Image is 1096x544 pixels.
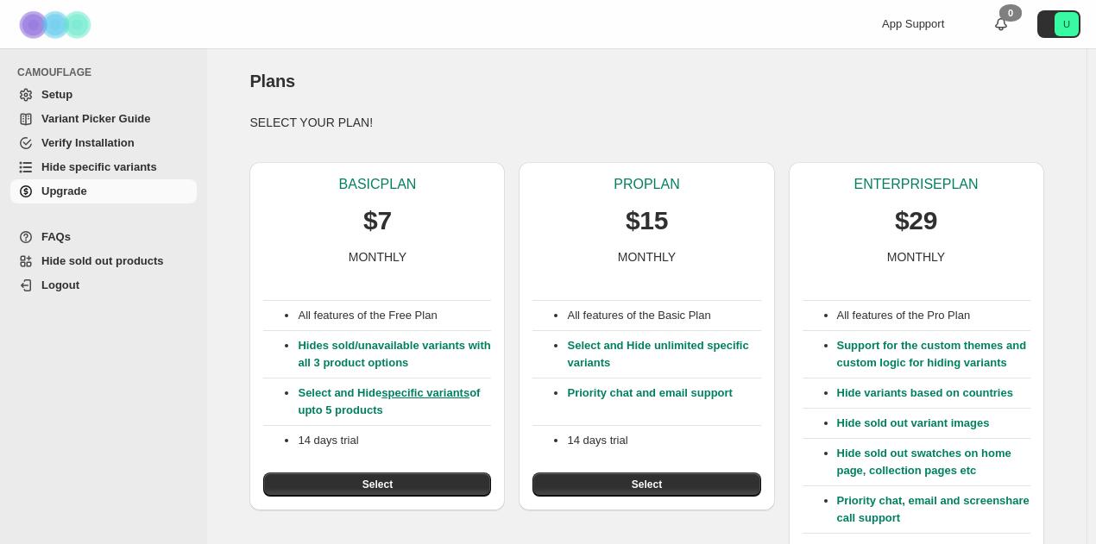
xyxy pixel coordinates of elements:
[41,254,164,267] span: Hide sold out products
[1063,19,1070,29] text: U
[837,492,1030,527] p: Priority chat, email and screenshare call support
[887,248,945,266] p: MONTHLY
[10,83,197,107] a: Setup
[614,176,679,193] p: PRO PLAN
[298,432,491,449] p: 14 days trial
[532,472,760,497] button: Select
[1055,12,1079,36] span: Avatar with initials U
[626,203,668,238] p: $15
[895,203,937,238] p: $29
[567,337,760,372] p: Select and Hide unlimited specific variants
[992,16,1010,33] a: 0
[10,225,197,249] a: FAQs
[17,66,198,79] span: CAMOUFLAGE
[10,131,197,155] a: Verify Installation
[14,1,100,48] img: Camouflage
[999,4,1022,22] div: 0
[882,17,944,30] span: App Support
[263,472,491,497] button: Select
[837,337,1030,372] p: Support for the custom themes and custom logic for hiding variants
[249,72,294,91] span: Plans
[41,278,79,291] span: Logout
[298,337,491,372] p: Hides sold/unavailable variants with all 3 product options
[362,478,393,491] span: Select
[249,114,1043,131] p: SELECT YOUR PLAN!
[10,179,197,203] a: Upgrade
[381,386,469,399] a: specific variants
[853,176,978,193] p: ENTERPRISE PLAN
[567,385,760,419] p: Priority chat and email support
[10,107,197,131] a: Variant Picker Guide
[837,385,1030,402] p: Hide variants based on countries
[1037,10,1080,38] button: Avatar with initials U
[567,432,760,449] p: 14 days trial
[41,160,157,173] span: Hide specific variants
[41,88,72,101] span: Setup
[298,385,491,419] p: Select and Hide of upto 5 products
[363,203,392,238] p: $7
[10,273,197,297] a: Logout
[837,307,1030,324] p: All features of the Pro Plan
[298,307,491,324] p: All features of the Free Plan
[618,248,676,266] p: MONTHLY
[41,112,150,125] span: Variant Picker Guide
[10,249,197,273] a: Hide sold out products
[567,307,760,324] p: All features of the Basic Plan
[349,248,406,266] p: MONTHLY
[339,176,417,193] p: BASIC PLAN
[41,136,135,149] span: Verify Installation
[10,155,197,179] a: Hide specific variants
[632,478,662,491] span: Select
[837,445,1030,479] p: Hide sold out swatches on home page, collection pages etc
[41,230,71,243] span: FAQs
[41,184,87,197] span: Upgrade
[837,415,1030,432] p: Hide sold out variant images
